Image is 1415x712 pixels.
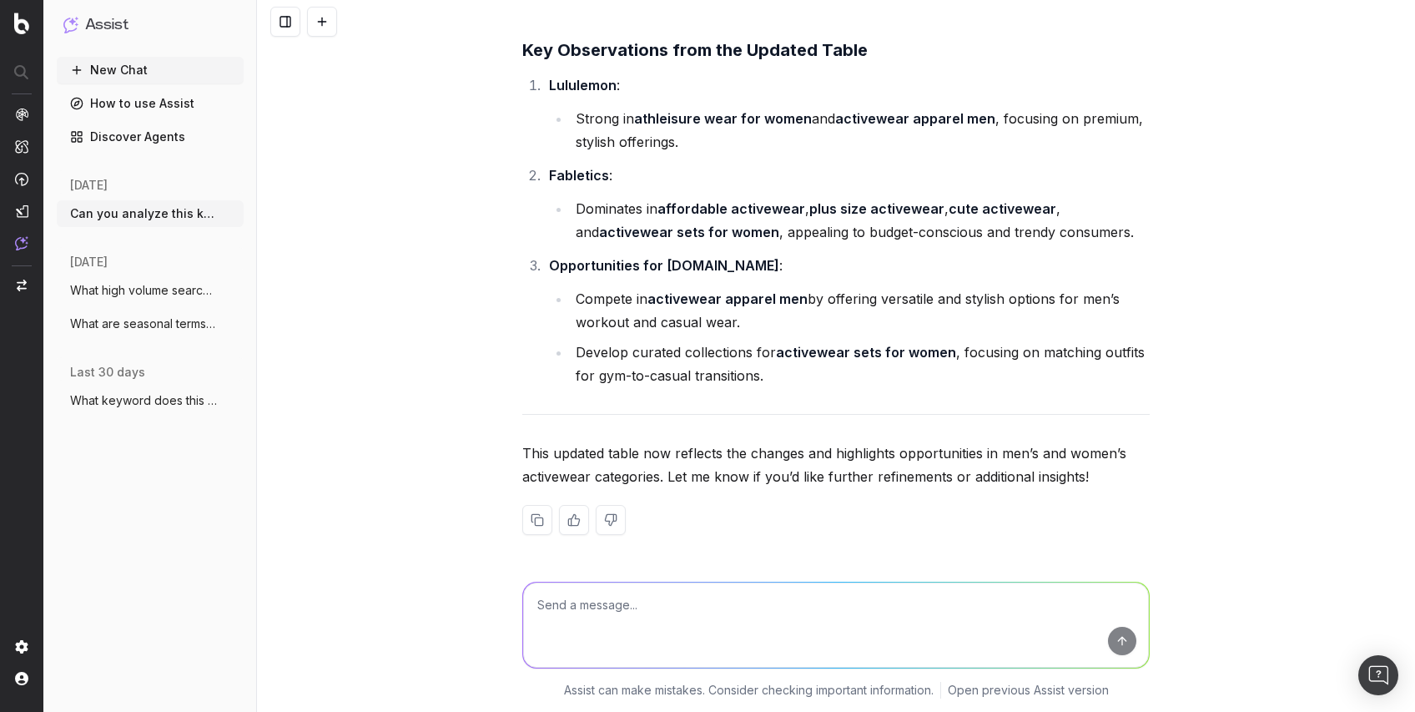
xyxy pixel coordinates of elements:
img: Analytics [15,108,28,121]
div: Open Intercom Messenger [1358,655,1398,695]
li: Compete in by offering versatile and stylish options for men’s workout and casual wear. [571,287,1150,334]
span: What are seasonal terms related to sport [70,316,217,332]
button: New Chat [57,57,244,83]
strong: activewear sets for women [599,224,779,240]
button: Can you analyze this keyword gap analysi [57,200,244,227]
button: What are seasonal terms related to sport [57,311,244,337]
span: What keyword does this page currently ra [70,392,217,409]
strong: activewear sets for women [776,344,956,361]
img: Assist [15,236,28,250]
strong: affordable activewear [657,200,805,217]
button: What high volume search queries related [57,277,244,304]
li: Strong in and , focusing on premium, stylish offerings. [571,107,1150,154]
li: : [544,73,1150,154]
strong: cute activewear [949,200,1056,217]
li: Dominates in , , , and , appealing to budget-conscious and trendy consumers. [571,197,1150,244]
button: Assist [63,13,237,37]
img: Intelligence [15,139,28,154]
strong: Lululemon [549,77,617,93]
h1: Assist [85,13,128,37]
span: last 30 days [70,364,145,381]
span: [DATE] [70,177,108,194]
strong: plus size activewear [809,200,944,217]
strong: Key Observations from the Updated Table [522,40,868,60]
p: Assist can make mistakes. Consider checking important information. [564,682,934,699]
p: This updated table now reflects the changes and highlights opportunities in men’s and women’s act... [522,442,1150,488]
img: Studio [15,205,28,218]
img: Switch project [17,280,27,291]
a: Open previous Assist version [948,682,1109,699]
span: What high volume search queries related [70,282,217,299]
img: Botify logo [14,13,29,34]
strong: Opportunities for [DOMAIN_NAME] [549,257,779,274]
strong: activewear apparel men [835,110,995,127]
span: [DATE] [70,254,108,270]
span: Can you analyze this keyword gap analysi [70,205,217,222]
img: Setting [15,640,28,654]
li: : [544,164,1150,244]
li: : [544,254,1150,387]
strong: Fabletics [549,167,609,184]
img: Assist [63,17,78,33]
a: How to use Assist [57,90,244,117]
strong: athleisure wear for women [634,110,812,127]
li: Develop curated collections for , focusing on matching outfits for gym-to-casual transitions. [571,341,1150,387]
img: My account [15,672,28,685]
button: What keyword does this page currently ra [57,387,244,414]
strong: activewear apparel men [647,290,808,307]
a: Discover Agents [57,124,244,150]
img: Activation [15,172,28,186]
